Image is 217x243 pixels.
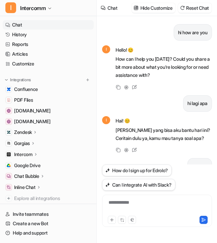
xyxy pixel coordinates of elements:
[3,30,94,39] a: History
[14,118,50,125] span: [DOMAIN_NAME]
[3,40,94,49] a: Reports
[7,109,11,113] img: www.helpdesk.com
[116,55,212,79] p: How can I help you [DATE]? Could you share a bit more about what you’re looking for or need assis...
[5,195,12,202] img: explore all integrations
[10,77,31,83] p: Integrations
[178,29,208,37] p: hi how are you
[107,4,118,11] div: Chat
[178,3,212,13] button: Reset Chat
[140,4,173,11] p: Hide Customize
[14,140,30,147] p: Gorgias
[134,5,138,10] img: customize
[3,95,94,105] a: PDF FilesPDF Files
[14,184,36,191] p: Inline Chat
[102,116,110,124] span: I
[14,151,33,158] p: Intercom
[7,174,11,178] img: Chat Bubble
[3,20,94,30] a: Chat
[14,193,91,204] span: Explore all integrations
[7,152,11,156] img: Intercom
[85,78,90,82] img: menu_add.svg
[3,228,94,238] a: Help and support
[7,119,11,124] img: app.intercom.com
[7,87,11,91] img: Confluence
[5,2,16,13] span: I
[4,78,9,82] img: expand menu
[3,106,94,115] a: www.helpdesk.com[DOMAIN_NAME]
[187,99,208,107] p: hi lagi apa
[7,141,11,145] img: Gorgias
[102,179,175,191] button: Can I integrate AI with Slack?
[7,185,11,189] img: Inline Chat
[102,164,172,176] button: How do I sign up for Edrolo?
[3,161,94,170] a: Google DriveGoogle Drive
[7,163,11,167] img: Google Drive
[14,86,38,93] span: Confluence
[3,77,33,83] button: Integrations
[102,45,110,53] span: I
[7,98,11,102] img: PDF Files
[3,117,94,126] a: app.intercom.com[DOMAIN_NAME]
[132,3,175,13] button: Hide Customize
[3,209,94,219] a: Invite teammates
[3,49,94,59] a: Articles
[104,199,210,214] div: To enrich screen reader interactions, please activate Accessibility in Grammarly extension settings
[3,194,94,203] a: Explore all integrations
[116,46,212,54] p: Hello! 😊
[3,219,94,228] a: Create a new Bot
[116,126,212,142] p: [PERSON_NAME] yang bisa aku bantu hari ini? Ceritain dulu ya, kamu mau tanya soal apa?
[14,107,50,114] span: [DOMAIN_NAME]
[192,162,208,171] p: lagi apa
[3,85,94,94] a: ConfluenceConfluence
[7,130,11,134] img: Zendesk
[180,5,185,10] img: reset
[14,97,33,103] span: PDF Files
[20,3,46,13] span: Intercomm
[3,59,94,68] a: Customize
[14,162,41,169] span: Google Drive
[116,117,212,125] p: Hai! 😊
[14,173,39,180] p: Chat Bubble
[14,129,32,136] p: Zendesk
